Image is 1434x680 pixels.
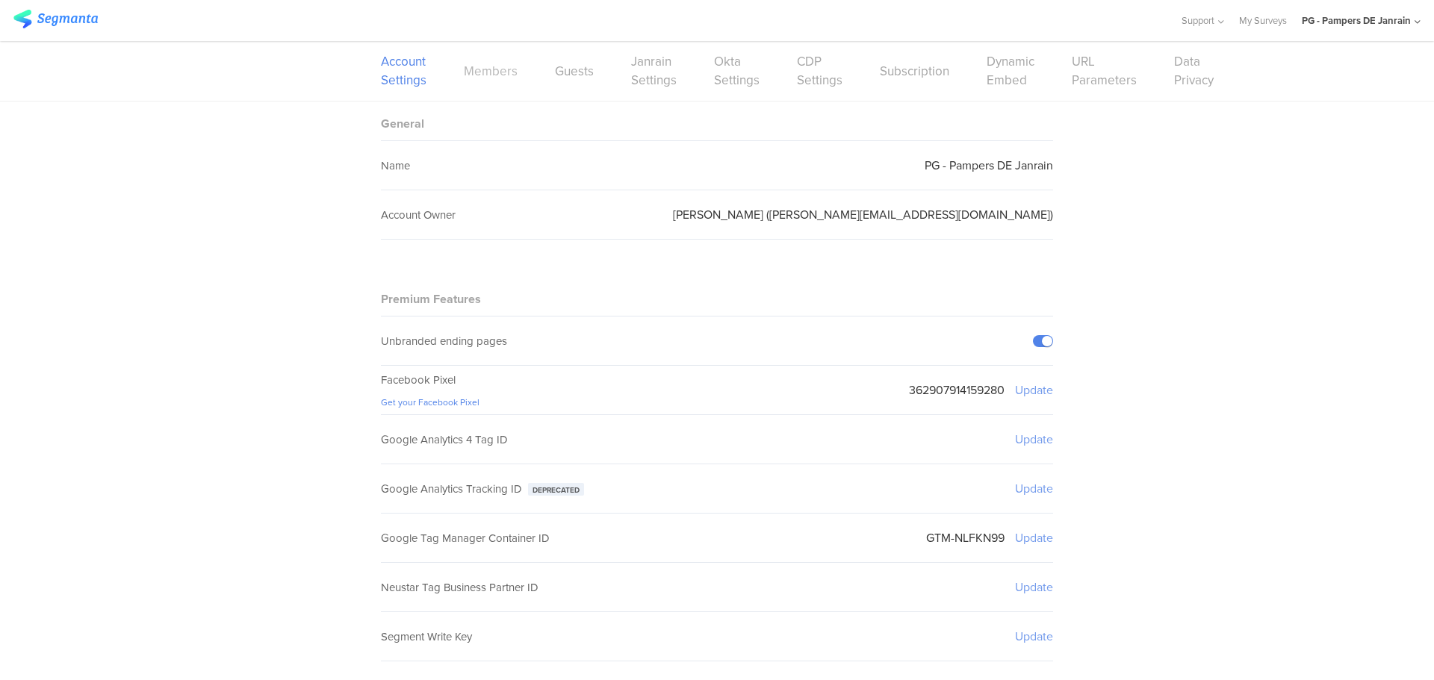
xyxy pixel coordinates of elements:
[1015,628,1053,645] sg-setting-edit-trigger: Update
[464,62,518,81] a: Members
[13,10,98,28] img: segmanta logo
[555,62,594,81] a: Guests
[528,483,584,496] div: Deprecated
[381,628,472,645] span: Segment Write Key
[381,115,424,132] sg-block-title: General
[381,333,507,349] div: Unbranded ending pages
[925,157,1053,174] sg-setting-value: PG - Pampers DE Janrain
[1072,52,1137,90] a: URL Parameters
[797,52,842,90] a: CDP Settings
[381,207,456,223] sg-field-title: Account Owner
[1182,13,1214,28] span: Support
[909,381,1005,399] sg-setting-value: 362907914159280
[381,481,522,497] span: Google Analytics Tracking ID
[381,290,481,308] sg-block-title: Premium Features
[381,431,508,448] span: Google Analytics 4 Tag ID
[1015,381,1053,399] sg-setting-edit-trigger: Update
[1302,13,1411,28] div: PG - Pampers DE Janrain
[714,52,760,90] a: Okta Settings
[631,52,677,90] a: Janrain Settings
[1015,480,1053,497] sg-setting-edit-trigger: Update
[381,530,550,546] span: Google Tag Manager Container ID
[1174,52,1214,90] a: Data Privacy
[673,206,1053,223] sg-setting-value: [PERSON_NAME] ([PERSON_NAME][EMAIL_ADDRESS][DOMAIN_NAME])
[381,579,538,596] span: Neustar Tag Business Partner ID
[926,529,1005,546] sg-setting-value: GTM-NLFKN99
[381,157,410,174] sg-field-title: Name
[1015,431,1053,448] sg-setting-edit-trigger: Update
[987,52,1034,90] a: Dynamic Embed
[381,372,456,388] span: Facebook Pixel
[1015,578,1053,596] sg-setting-edit-trigger: Update
[880,62,949,81] a: Subscription
[1015,529,1053,546] sg-setting-edit-trigger: Update
[381,396,479,409] a: Get your Facebook Pixel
